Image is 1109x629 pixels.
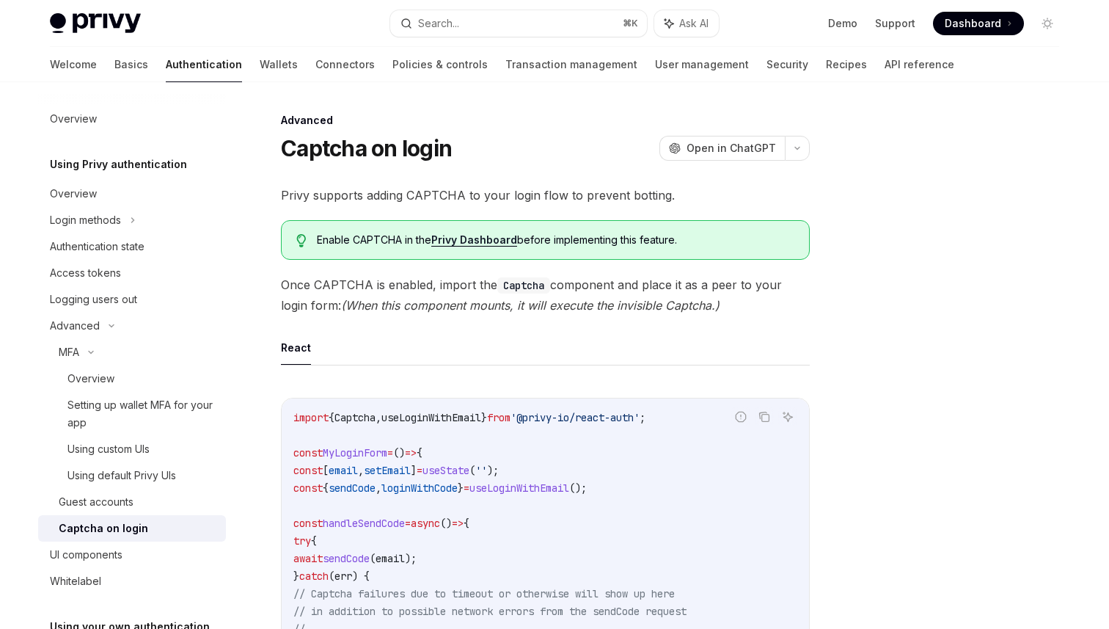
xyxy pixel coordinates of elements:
[510,411,640,424] span: '@privy-io/react-auth'
[293,534,311,548] span: try
[260,47,298,82] a: Wallets
[945,16,1001,31] span: Dashboard
[59,493,133,511] div: Guest accounts
[50,572,101,590] div: Whitelabel
[38,366,226,392] a: Overview
[38,286,226,313] a: Logging users out
[422,464,469,477] span: useState
[885,47,954,82] a: API reference
[469,481,569,495] span: useLoginWithEmail
[731,407,750,426] button: Report incorrect code
[38,392,226,436] a: Setting up wallet MFA for your app
[293,605,687,618] span: // in addition to possible network errors from the sendCode request
[293,481,323,495] span: const
[828,16,857,31] a: Demo
[440,517,452,530] span: ()
[655,47,749,82] a: User management
[296,234,307,247] svg: Tip
[38,436,226,462] a: Using custom UIs
[1036,12,1059,35] button: Toggle dark mode
[311,534,317,548] span: {
[364,464,411,477] span: setEmail
[59,520,148,537] div: Captcha on login
[487,411,510,424] span: from
[329,464,358,477] span: email
[387,446,393,459] span: =
[38,489,226,515] a: Guest accounts
[293,517,323,530] span: const
[334,411,376,424] span: Captcha
[50,211,121,229] div: Login methods
[358,464,364,477] span: ,
[687,141,776,156] span: Open in ChatGPT
[659,136,785,161] button: Open in ChatGPT
[38,515,226,542] a: Captcha on login
[38,568,226,595] a: Whitelabel
[67,467,176,484] div: Using default Privy UIs
[59,343,79,361] div: MFA
[826,47,867,82] a: Recipes
[370,552,376,565] span: (
[293,552,323,565] span: await
[464,517,469,530] span: {
[317,233,794,247] span: Enable CAPTCHA in the before implementing this feature.
[381,411,481,424] span: useLoginWithEmail
[67,370,114,388] div: Overview
[50,291,137,308] div: Logging users out
[329,481,376,495] span: sendCode
[281,274,810,316] span: Once CAPTCHA is enabled, import the component and place it as a peer to your login form:
[452,517,464,530] span: =>
[323,552,370,565] span: sendCode
[755,407,774,426] button: Copy the contents from the code block
[293,570,299,583] span: }
[281,330,311,365] button: React
[38,181,226,207] a: Overview
[323,481,329,495] span: {
[323,464,329,477] span: [
[766,47,808,82] a: Security
[418,15,459,32] div: Search...
[323,517,405,530] span: handleSendCode
[50,546,122,564] div: UI components
[166,47,242,82] a: Authentication
[497,277,550,294] code: Captcha
[50,110,97,128] div: Overview
[114,47,148,82] a: Basics
[50,13,141,34] img: light logo
[405,517,411,530] span: =
[50,47,97,82] a: Welcome
[293,446,323,459] span: const
[431,233,517,247] a: Privy Dashboard
[38,542,226,568] a: UI components
[376,481,381,495] span: ,
[315,47,375,82] a: Connectors
[67,396,217,432] div: Setting up wallet MFA for your app
[464,481,469,495] span: =
[38,106,226,132] a: Overview
[679,16,709,31] span: Ask AI
[38,462,226,489] a: Using default Privy UIs
[417,446,422,459] span: {
[38,233,226,260] a: Authentication state
[293,464,323,477] span: const
[67,440,150,458] div: Using custom UIs
[281,135,452,161] h1: Captcha on login
[381,481,458,495] span: loginWithCode
[417,464,422,477] span: =
[281,113,810,128] div: Advanced
[405,552,417,565] span: );
[293,587,675,600] span: // Captcha failures due to timeout or otherwise will show up here
[569,481,587,495] span: ();
[933,12,1024,35] a: Dashboard
[475,464,487,477] span: ''
[376,552,405,565] span: email
[299,570,329,583] span: catch
[487,464,499,477] span: );
[505,47,637,82] a: Transaction management
[352,570,370,583] span: ) {
[329,570,334,583] span: (
[481,411,487,424] span: }
[50,185,97,203] div: Overview
[50,238,144,255] div: Authentication state
[323,446,387,459] span: MyLoginForm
